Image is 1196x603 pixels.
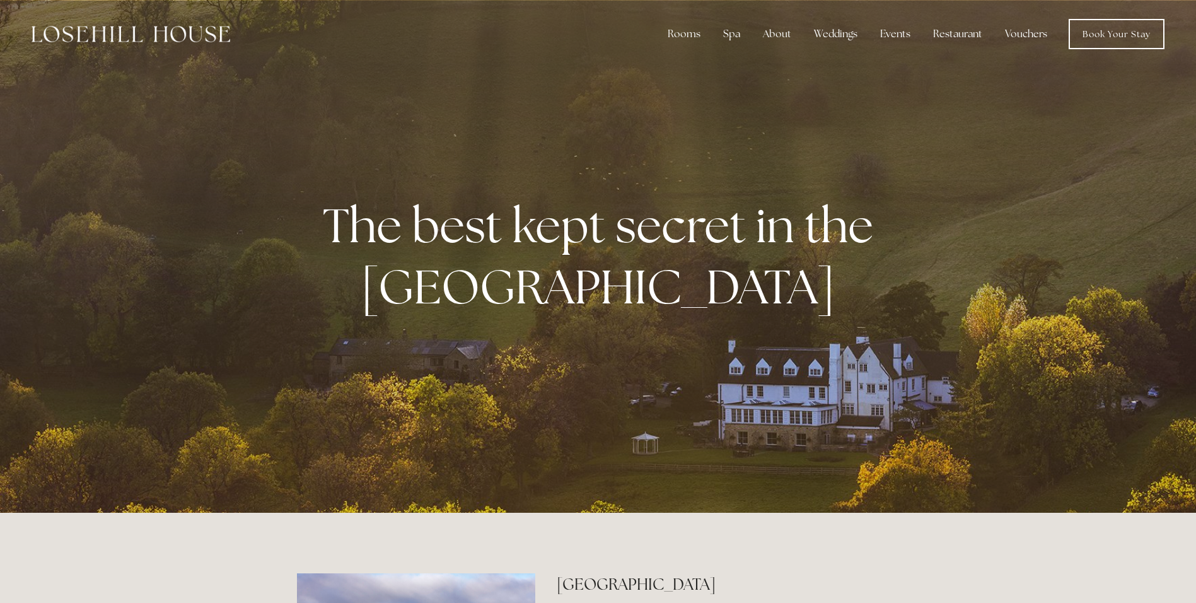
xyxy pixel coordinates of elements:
[658,21,711,47] div: Rooms
[753,21,801,47] div: About
[32,26,230,42] img: Losehill House
[995,21,1057,47] a: Vouchers
[870,21,920,47] div: Events
[713,21,750,47] div: Spa
[923,21,992,47] div: Restaurant
[1069,19,1164,49] a: Book Your Stay
[323,194,883,318] strong: The best kept secret in the [GEOGRAPHIC_DATA]
[804,21,868,47] div: Weddings
[557,573,899,595] h2: [GEOGRAPHIC_DATA]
